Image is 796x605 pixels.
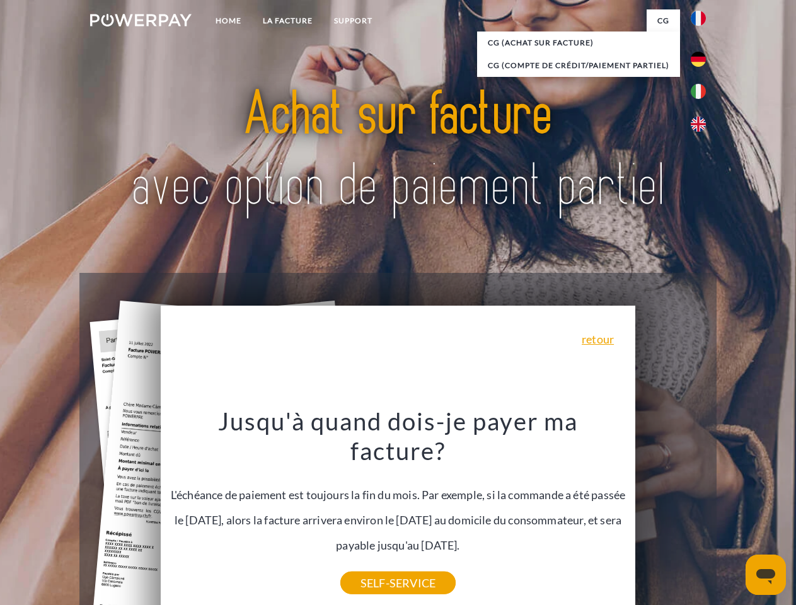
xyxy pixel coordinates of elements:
[477,54,680,77] a: CG (Compte de crédit/paiement partiel)
[252,9,323,32] a: LA FACTURE
[691,52,706,67] img: de
[691,117,706,132] img: en
[691,11,706,26] img: fr
[90,14,192,26] img: logo-powerpay-white.svg
[477,32,680,54] a: CG (achat sur facture)
[323,9,383,32] a: Support
[691,84,706,99] img: it
[647,9,680,32] a: CG
[746,555,786,595] iframe: Bouton de lancement de la fenêtre de messagerie
[168,406,628,583] div: L'échéance de paiement est toujours la fin du mois. Par exemple, si la commande a été passée le [...
[340,572,456,594] a: SELF-SERVICE
[582,333,614,345] a: retour
[168,406,628,466] h3: Jusqu'à quand dois-je payer ma facture?
[205,9,252,32] a: Home
[120,60,676,241] img: title-powerpay_fr.svg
